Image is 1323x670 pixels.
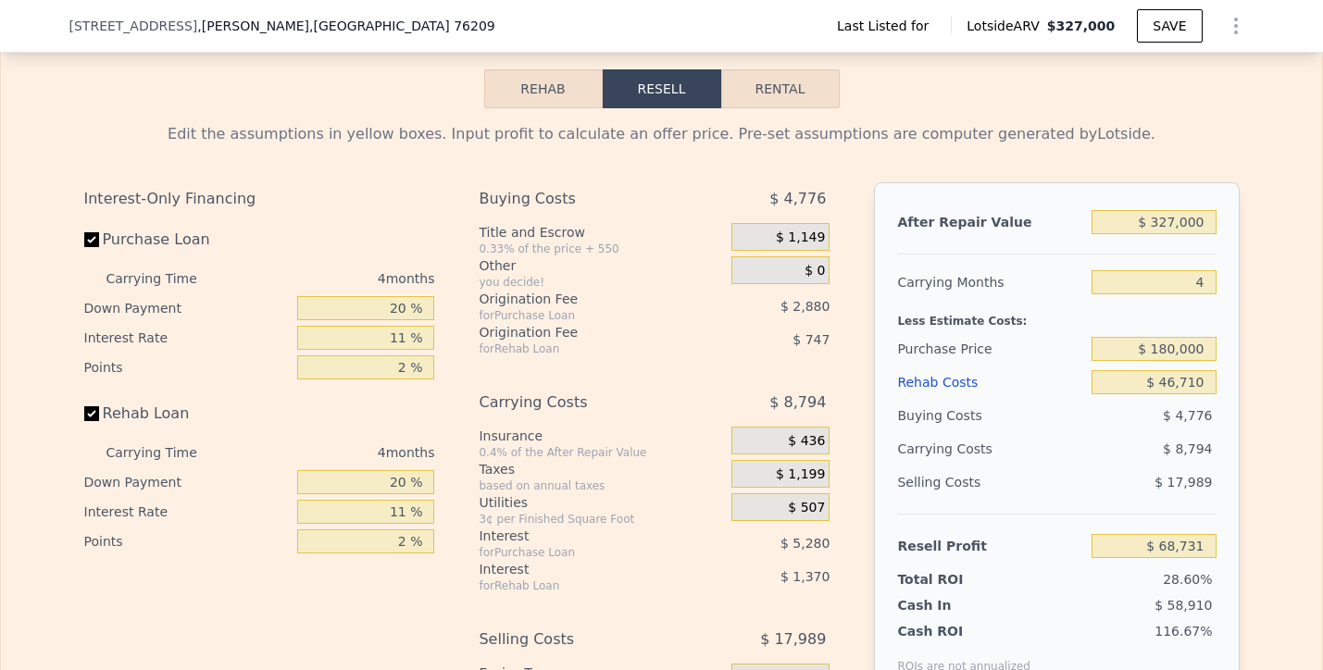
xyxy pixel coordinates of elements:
span: , [GEOGRAPHIC_DATA] 76209 [309,19,495,33]
div: Title and Escrow [479,223,724,242]
div: 0.4% of the After Repair Value [479,445,724,460]
label: Purchase Loan [84,223,291,256]
div: Points [84,527,291,556]
div: for Rehab Loan [479,578,685,593]
div: 3¢ per Finished Square Foot [479,512,724,527]
span: $ 436 [788,433,825,450]
input: Rehab Loan [84,406,99,421]
div: Carrying Months [897,266,1084,299]
button: Rehab [484,69,603,108]
div: Selling Costs [897,465,1084,499]
span: Lotside ARV [967,17,1046,35]
span: $ 1,370 [780,569,830,584]
div: Other [479,256,724,275]
div: for Purchase Loan [479,308,685,323]
div: Selling Costs [479,623,685,656]
div: Cash ROI [897,622,1030,640]
span: $ 507 [788,500,825,516]
span: $ 17,989 [760,623,826,656]
span: $327,000 [1047,19,1116,33]
span: Last Listed for [837,17,936,35]
div: Taxes [479,460,724,478]
span: $ 17,989 [1155,475,1212,490]
div: After Repair Value [897,205,1084,239]
span: $ 747 [793,332,830,347]
span: $ 8,794 [1163,441,1212,456]
button: Resell [603,69,721,108]
div: Purchase Price [897,332,1084,366]
div: Interest Rate [84,323,291,353]
div: Less Estimate Costs: [897,299,1216,332]
div: for Rehab Loan [479,341,685,356]
div: Buying Costs [897,399,1084,432]
div: Origination Fee [479,323,685,341]
span: 28.60% [1163,572,1212,587]
div: Points [84,353,291,382]
div: Down Payment [84,467,291,497]
span: $ 1,149 [776,230,825,246]
span: $ 1,199 [776,466,825,483]
div: for Purchase Loan [479,545,685,560]
span: [STREET_ADDRESS] [69,17,198,35]
div: Origination Fee [479,290,685,308]
div: 0.33% of the price + 550 [479,242,724,256]
div: Edit the assumptions in yellow boxes. Input profit to calculate an offer price. Pre-set assumptio... [84,123,1240,145]
input: Purchase Loan [84,232,99,247]
span: $ 5,280 [780,536,830,551]
button: Show Options [1217,7,1254,44]
div: Carrying Costs [479,386,685,419]
span: 116.67% [1155,624,1212,639]
div: Insurance [479,427,724,445]
div: Interest-Only Financing [84,182,435,216]
span: $ 2,880 [780,299,830,314]
div: Interest [479,527,685,545]
button: SAVE [1137,9,1202,43]
div: Buying Costs [479,182,685,216]
span: $ 58,910 [1155,598,1212,613]
div: 4 months [234,264,435,293]
div: Carrying Costs [897,432,1013,465]
div: Carrying Time [106,438,227,467]
div: Down Payment [84,293,291,323]
span: $ 4,776 [1163,408,1212,423]
div: Interest [479,560,685,578]
button: Rental [721,69,840,108]
div: Utilities [479,493,724,512]
div: Cash In [897,596,1013,614]
div: Total ROI [897,570,1013,589]
label: Rehab Loan [84,397,291,430]
span: $ 4,776 [769,182,826,216]
div: Carrying Time [106,264,227,293]
span: $ 8,794 [769,386,826,419]
div: Interest Rate [84,497,291,527]
div: you decide! [479,275,724,290]
div: 4 months [234,438,435,467]
span: $ 0 [805,263,825,279]
div: based on annual taxes [479,478,724,493]
div: Resell Profit [897,529,1084,563]
span: , [PERSON_NAME] [197,17,494,35]
div: Rehab Costs [897,366,1084,399]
